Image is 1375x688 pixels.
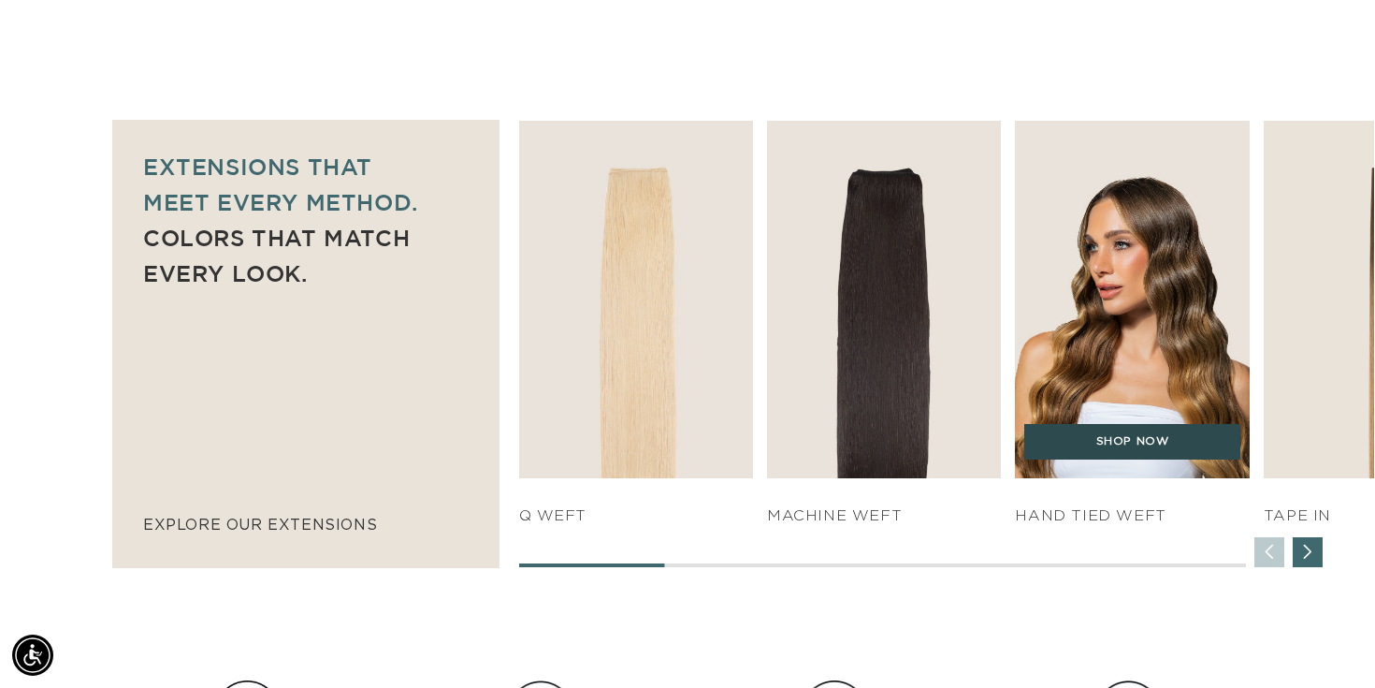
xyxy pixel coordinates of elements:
p: Extensions that [143,149,469,184]
div: 2 / 7 [767,121,1001,525]
div: Next slide [1293,537,1323,567]
img: HAND TIED WEFT [1009,112,1255,488]
div: Accessibility Menu [12,635,53,676]
p: Colors that match every look. [143,220,469,291]
h4: HAND TIED WEFT [1015,506,1249,526]
iframe: Chat Widget [1281,598,1375,688]
div: 3 / 7 [1015,121,1249,525]
p: explore our extensions [143,512,469,539]
h4: q weft [519,506,753,526]
h4: Machine Weft [767,506,1001,526]
p: meet every method. [143,184,469,220]
a: SHOP NOW [1024,424,1239,460]
div: 1 / 7 [519,121,753,525]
